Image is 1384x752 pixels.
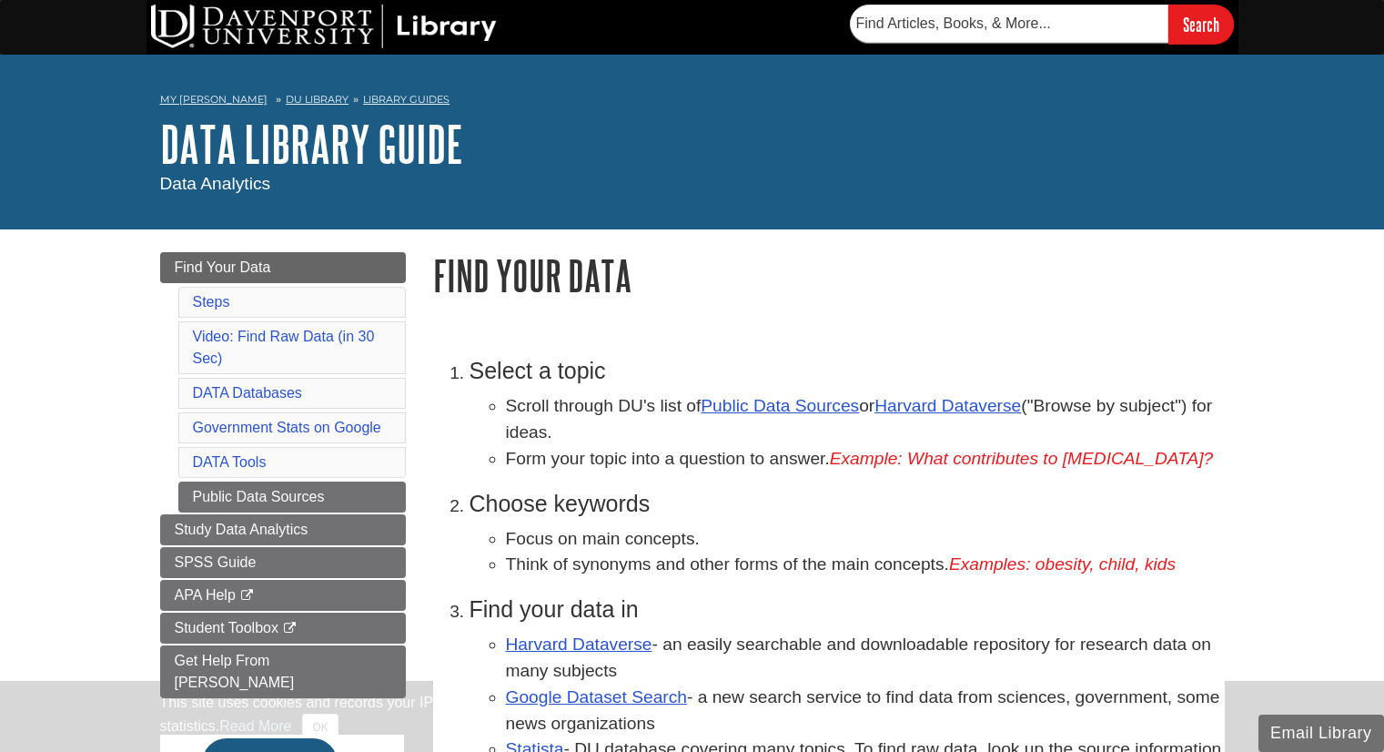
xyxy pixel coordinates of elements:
h3: Choose keywords [470,491,1225,517]
input: Find Articles, Books, & More... [850,5,1168,43]
a: DATA Databases [193,385,302,401]
input: Search [1168,5,1234,44]
span: Find Your Data [175,259,271,275]
nav: breadcrumb [160,87,1225,117]
a: My [PERSON_NAME] [160,92,268,107]
li: - a new search service to find data from sciences, government, some news organizations [506,685,1225,737]
a: Government Stats on Google [193,420,381,435]
a: Public Data Sources [178,482,406,513]
i: This link opens in a new window [239,590,255,602]
a: DATA Library Guide [160,116,463,172]
li: Form your topic into a question to answer. [506,446,1225,473]
a: Harvard Dataverse [874,396,1021,415]
em: Example: What contributes to [MEDICAL_DATA]? [830,449,1214,468]
button: Email Library [1258,715,1384,752]
a: SPSS Guide [160,547,406,578]
h1: Find Your Data [433,252,1225,299]
li: Think of synonyms and other forms of the main concepts. [506,552,1225,578]
a: Get Help From [PERSON_NAME] [160,645,406,698]
span: Student Toolbox [175,620,278,635]
a: Library Guides [363,93,450,106]
a: Video: Find Raw Data (in 30 Sec) [193,329,375,366]
a: Public Data Sources [701,396,859,415]
a: Student Toolbox [160,613,406,644]
a: Steps [193,294,230,310]
li: Focus on main concepts. [506,526,1225,553]
img: DU Library [151,5,497,48]
a: DATA Tools [193,454,267,470]
em: Examples: obesity, child, kids [949,554,1176,574]
a: DU Library [286,93,349,106]
a: APA Help [160,580,406,611]
li: - an easily searchable and downloadable repository for research data on many subjects [506,632,1225,685]
a: Google Dataset Search [506,687,687,706]
span: Study Data Analytics [175,522,308,537]
a: Harvard Dataverse [506,635,652,654]
span: APA Help [175,587,236,603]
span: Get Help From [PERSON_NAME] [175,653,295,690]
li: Scroll through DU's list of or ("Browse by subject") for ideas. [506,393,1225,446]
a: Study Data Analytics [160,514,406,545]
h3: Select a topic [470,358,1225,384]
form: Searches DU Library's articles, books, and more [850,5,1234,44]
h3: Find your data in [470,596,1225,623]
span: SPSS Guide [175,554,257,570]
a: Find Your Data [160,252,406,283]
span: Data Analytics [160,174,271,193]
i: This link opens in a new window [282,623,298,635]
